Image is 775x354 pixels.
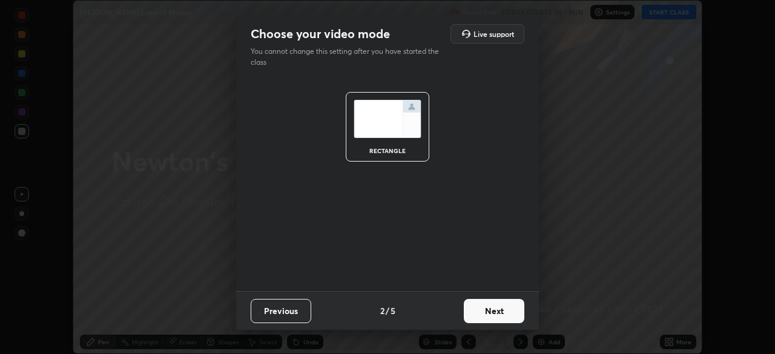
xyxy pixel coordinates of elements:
[251,299,311,323] button: Previous
[251,46,447,68] p: You cannot change this setting after you have started the class
[380,304,384,317] h4: 2
[386,304,389,317] h4: /
[251,26,390,42] h2: Choose your video mode
[391,304,395,317] h4: 5
[354,100,421,138] img: normalScreenIcon.ae25ed63.svg
[473,30,514,38] h5: Live support
[363,148,412,154] div: rectangle
[464,299,524,323] button: Next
